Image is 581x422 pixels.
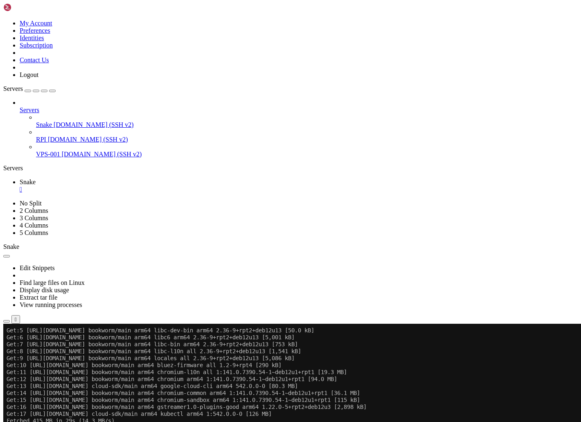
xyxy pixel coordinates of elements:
x-row: Setting up libc-bin (2.36-9+rpt2+deb12u13) ... [3,219,565,226]
x-row: Unpacking chromium-l10n (1:141.0.7390.54-1~deb12u1+rpt1) over (1:140.0.7339.207-1~deb12u1+rpt1) ... [3,282,565,289]
x-row: apt-listchanges: Reading changelogs... [3,101,565,108]
a: No Split [20,200,42,207]
x-row: Get:17 [URL][DOMAIN_NAME] cloud-sdk/main arm64 kubectl arm64 1:542.0.0-0 [126 MB] [3,87,565,94]
x-row: Get:12 [URL][DOMAIN_NAME] bookworm/main arm64 chromium arm64 1:141.0.7390.54-1~deb12u1+rpt1 [94.0... [3,52,565,59]
a: 3 Columns [20,214,48,221]
x-row: Unpacking libc-devtools (2.36-9+rpt2+deb12u13) over (2.36-9+rpt2+deb12u12) ... [3,142,565,149]
a: Preferences [20,27,50,34]
span: Snake [36,121,52,128]
a: Snake [20,178,578,193]
a: Edit Snippets [20,264,55,271]
span: Servers [3,85,23,92]
x-row: Preparing to unpack .../06-chromium-sandbox_1%3a141.0.7390.54-1~deb12u1+rpt1_arm64.deb ... [3,316,565,323]
x-row: Fetched 415 MB in 29s (14.3 MB/s) [3,94,565,101]
li: Servers [20,99,578,158]
a: Extract tar file [20,294,57,301]
x-row: Preparing to unpack .../libc-devtools_2.36-9+rpt2+deb12u13_arm64.deb ... [3,135,565,142]
x-row: (Reading database ... 190576 files and directories currently installed.) [3,198,565,205]
a: RPI [DOMAIN_NAME] (SSH v2) [36,136,578,143]
span: RPI [36,136,46,143]
x-row: Preparing to unpack .../libc6-dbg_2.36-9+rpt2+deb12u13_arm64.deb ... [3,122,565,129]
span: [DOMAIN_NAME] (SSH v2) [54,121,134,128]
x-row: Get:5 [URL][DOMAIN_NAME] bookworm/main arm64 libc-dev-bin arm64 2.36-9+rpt2+deb12u13 [50.0 kB] [3,3,565,10]
x-row: Preparing to unpack .../libc6-dev_2.36-9+rpt2+deb12u13_arm64.deb ... [3,149,565,156]
x-row: Get:8 [URL][DOMAIN_NAME] bookworm/main arm64 libc-l10n all 2.36-9+rpt2+deb12u13 [1,541 kB] [3,24,565,31]
span: Progress: [ 45%] [3,358,56,365]
span: VPS-001 [36,151,60,158]
a: Subscription [20,42,53,49]
li: VPS-001 [DOMAIN_NAME] (SSH v2) [36,143,578,158]
x-row: Get:7 [URL][DOMAIN_NAME] bookworm/main arm64 libc-bin arm64 2.36-9+rpt2+deb12u13 [753 kB] [3,17,565,24]
img: Shellngn [3,3,50,11]
a: 4 Columns [20,222,48,229]
x-row: Unpacking google-cloud-cli-anthoscli (542.0.0-0) over (541.0.0-0) ... [3,337,565,344]
a: Contact Us [20,56,49,63]
x-row: Setting up libc6:arm64 (2.36-9+rpt2+deb12u13) ... [3,191,565,198]
a: Servers [20,106,578,114]
x-row: Preparing to unpack .../04-chromium_1%3a141.0.7390.54-1~deb12u1+rpt1_arm64.deb ... [3,289,565,296]
span: [DOMAIN_NAME] (SSH v2) [48,136,128,143]
a: Servers [3,85,56,92]
a: 5 Columns [20,229,48,236]
x-row: Preparing to unpack .../libc-bin_2.36-9+rpt2+deb12u13_arm64.deb ... [3,205,565,212]
x-row: Get:16 [URL][DOMAIN_NAME] bookworm/main arm64 gstreamer1.0-plugins-good arm64 1.22.0-5+rpt2+deb12... [3,80,565,87]
x-row: Preparing to unpack .../05-chromium-common_1%3a141.0.7390.54-1~deb12u1+rpt1_arm64.deb ... [3,302,565,309]
x-row: Get:10 [URL][DOMAIN_NAME] bookworm/main arm64 bluez-firmware all 1.2-9+rpt4 [290 kB] [3,38,565,45]
x-row: Unpacking chromium-sandbox (1:141.0.7390.54-1~deb12u1+rpt1) over (1:140.0.7339.207-1~deb12u1+rpt1... [3,323,565,330]
a: 2 Columns [20,207,48,214]
x-row: (Reading database ... 190576 files and directories currently installed.) [3,226,565,233]
x-row: [###############################################################.................................... [3,358,565,365]
a: Display disk usage [20,287,69,293]
a: Find large files on Linux [20,279,85,286]
a: VPS-001 [DOMAIN_NAME] (SSH v2) [36,151,578,158]
x-row: Get:9 [URL][DOMAIN_NAME] bookworm/main arm64 locales all 2.36-9+rpt2+deb12u13 [5,086 kB] [3,31,565,38]
span: [DOMAIN_NAME] (SSH v2) [62,151,142,158]
x-row: Preparing to unpack .../08-google-cloud-cli_542.0.0-0_arm64.deb ... [3,344,565,351]
x-row: Preparing to unpack .../02-bluez-firmware_1.2-9+rpt4_all.deb ... [3,261,565,268]
div: (0, 50) [3,351,7,358]
x-row: Preparing to unpack .../libc-dev-bin_2.36-9+rpt2+deb12u13_arm64.deb ... [3,163,565,170]
x-row: Unpacking libc-dev-bin (2.36-9+rpt2+deb12u13) over (2.36-9+rpt2+deb12u12) ... [3,170,565,177]
a: My Account [20,20,52,27]
span: Servers [20,106,39,113]
x-row: Unpacking libc6-dev:arm64 (2.36-9+rpt2+deb12u13) over (2.36-9+rpt2+deb12u12) ... [3,156,565,163]
x-row: Unpacking bluez-firmware (1.2-9+rpt4) over (1.2-9+rpt3) ... [3,268,565,275]
x-row: Get:6 [URL][DOMAIN_NAME] bookworm/main arm64 libc6 arm64 2.36-9+rpt2+deb12u13 [5,001 kB] [3,10,565,17]
x-row: Unpacking locales (2.36-9+rpt2+deb12u13) over (2.36-9+rpt2+deb12u12) ... [3,254,565,261]
a:  [20,186,578,193]
x-row: Get:13 [URL][DOMAIN_NAME] cloud-sdk/main arm64 google-cloud-cli arm64 542.0.0-0 [80.3 MB] [3,59,565,66]
x-row: Unpacking libc-l10n (2.36-9+rpt2+deb12u13) over (2.36-9+rpt2+deb12u12) ... [3,240,565,247]
x-row: Preparing to unpack .../libc6_2.36-9+rpt2+deb12u13_arm64.deb ... [3,177,565,184]
x-row: Unpacking libc6-dbg:arm64 (2.36-9+rpt2+deb12u13) over (2.36-9+rpt2+deb12u12) ... [3,129,565,135]
x-row: Get:11 [URL][DOMAIN_NAME] bookworm/main arm64 chromium-l10n all 1:141.0.7390.54-1~deb12u1+rpt1 [1... [3,45,565,52]
x-row: Preparing to unpack .../03-chromium-l10n_1%3a141.0.7390.54-1~deb12u1+rpt1_all.deb ... [3,275,565,282]
li: RPI [DOMAIN_NAME] (SSH v2) [36,129,578,143]
x-row: Unpacking libc6:arm64 (2.36-9+rpt2+deb12u13) over (2.36-9+rpt2+deb12u12) ... [3,184,565,191]
x-row: Preconfiguring packages ... [3,108,565,115]
a: Identities [20,34,44,41]
x-row: Preparing to unpack .../01-locales_2.36-9+rpt2+deb12u13_all.deb ... [3,247,565,254]
a: Snake [DOMAIN_NAME] (SSH v2) [36,121,578,129]
x-row: Unpacking chromium (1:141.0.7390.54-1~deb12u1+rpt1) over (1:140.0.7339.207-1~deb12u1+rpt1) ... [3,296,565,302]
div: Servers [3,165,578,172]
x-row: Preparing to unpack .../07-google-cloud-cli-anthoscli_542.0.0-0_arm64.deb ... [3,330,565,337]
button:  [11,315,20,324]
x-row: Get:14 [URL][DOMAIN_NAME] bookworm/main arm64 chromium-common arm64 1:141.0.7390.54-1~deb12u1+rpt... [3,66,565,73]
span: Snake [20,178,36,185]
div:  [15,316,17,323]
x-row: Unpacking libc-bin (2.36-9+rpt2+deb12u13) over (2.36-9+rpt2+deb12u12) ... [3,212,565,219]
x-row: (Reading database ... 190576 files and directories currently installed.) [3,115,565,122]
a: View running processes [20,301,82,308]
span: Snake [3,243,19,250]
li: Snake [DOMAIN_NAME] (SSH v2) [36,114,578,129]
a: Logout [20,71,38,78]
x-row: Preparing to unpack .../00-libc-l10n_2.36-9+rpt2+deb12u13_all.deb ... [3,233,565,240]
x-row: Unpacking chromium-common (1:141.0.7390.54-1~deb12u1+rpt1) over (1:140.0.7339.207-1~deb12u1+rpt1)... [3,309,565,316]
x-row: Get:15 [URL][DOMAIN_NAME] bookworm/main arm64 chromium-sandbox arm64 1:141.0.7390.54-1~deb12u1+rp... [3,73,565,80]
